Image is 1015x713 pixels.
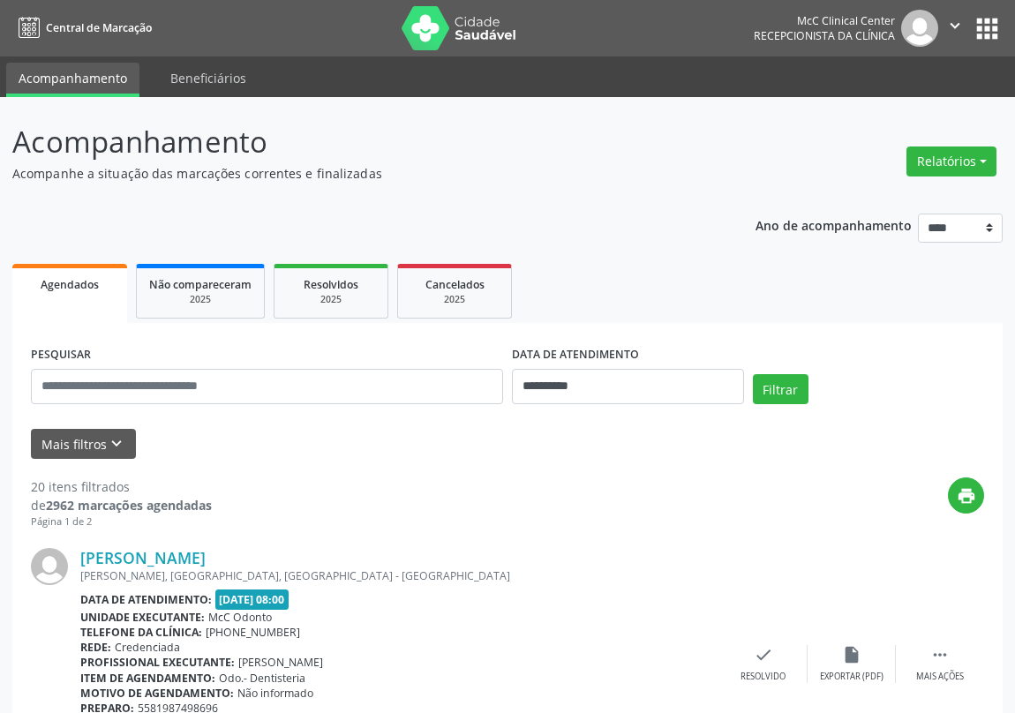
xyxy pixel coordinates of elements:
div: McC Clinical Center [754,13,895,28]
b: Item de agendamento: [80,671,215,686]
a: [PERSON_NAME] [80,548,206,567]
a: Acompanhamento [6,63,139,97]
img: img [31,548,68,585]
span: [PHONE_NUMBER] [206,625,300,640]
a: Beneficiários [158,63,259,94]
div: [PERSON_NAME], [GEOGRAPHIC_DATA], [GEOGRAPHIC_DATA] - [GEOGRAPHIC_DATA] [80,568,719,583]
span: Cancelados [425,277,485,292]
span: Credenciada [115,640,180,655]
button: apps [972,13,1003,44]
span: Central de Marcação [46,20,152,35]
b: Motivo de agendamento: [80,686,234,701]
div: 2025 [287,293,375,306]
a: Central de Marcação [12,13,152,42]
b: Rede: [80,640,111,655]
span: [PERSON_NAME] [238,655,323,670]
i: insert_drive_file [842,645,861,664]
b: Telefone da clínica: [80,625,202,640]
span: [DATE] 08:00 [215,589,289,610]
span: McC Odonto [208,610,272,625]
span: Recepcionista da clínica [754,28,895,43]
div: 2025 [149,293,252,306]
p: Acompanhamento [12,120,705,164]
strong: 2962 marcações agendadas [46,497,212,514]
div: Mais ações [916,671,964,683]
p: Ano de acompanhamento [756,214,912,236]
div: 2025 [410,293,499,306]
div: Resolvido [741,671,786,683]
i: keyboard_arrow_down [107,434,126,454]
b: Profissional executante: [80,655,235,670]
span: Não compareceram [149,277,252,292]
p: Acompanhe a situação das marcações correntes e finalizadas [12,164,705,183]
span: Odo.- Dentisteria [219,671,305,686]
button: Filtrar [753,374,808,404]
label: DATA DE ATENDIMENTO [512,341,639,369]
div: Página 1 de 2 [31,514,212,529]
i: check [754,645,773,664]
span: Resolvidos [304,277,358,292]
button: print [948,477,984,514]
div: Exportar (PDF) [820,671,883,683]
label: PESQUISAR [31,341,91,369]
span: Não informado [237,686,313,701]
span: Agendados [41,277,99,292]
button: Mais filtroskeyboard_arrow_down [31,429,136,460]
i: print [957,486,976,506]
b: Data de atendimento: [80,592,212,607]
i:  [930,645,950,664]
b: Unidade executante: [80,610,205,625]
button:  [938,10,972,47]
div: de [31,496,212,514]
img: img [901,10,938,47]
div: 20 itens filtrados [31,477,212,496]
button: Relatórios [906,146,996,176]
i:  [945,16,965,35]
